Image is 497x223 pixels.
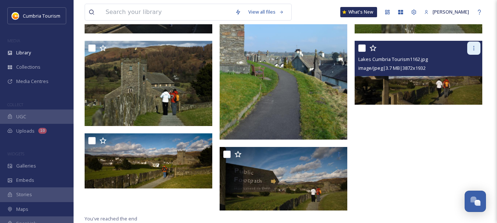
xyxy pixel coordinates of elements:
[245,5,288,19] a: View all files
[220,147,347,211] img: Lakes Cumbria Tourism1164.jpg
[16,162,36,169] span: Galleries
[16,64,40,71] span: Collections
[16,191,32,198] span: Stories
[16,113,26,120] span: UGC
[358,56,428,62] span: Lakes Cumbria Tourism1162.jpg
[85,40,212,126] img: Lakes Cumbria Tourism1165.jpg
[85,133,212,188] img: Lakes Cumbria Tourism1159.jpg
[16,49,31,56] span: Library
[465,191,486,212] button: Open Chat
[85,215,137,222] span: You've reached the end
[23,12,60,19] span: Cumbria Tourism
[16,127,35,134] span: Uploads
[16,177,34,184] span: Embeds
[433,8,469,15] span: [PERSON_NAME]
[16,78,49,85] span: Media Centres
[7,102,23,107] span: COLLECT
[38,128,47,134] div: 10
[102,4,231,20] input: Search your library
[7,38,20,43] span: MEDIA
[7,151,24,157] span: WIDGETS
[12,12,19,19] img: images.jpg
[420,5,473,19] a: [PERSON_NAME]
[340,7,377,17] a: What's New
[358,65,426,71] span: image/jpeg | 3.7 MB | 3872 x 1932
[16,206,28,213] span: Maps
